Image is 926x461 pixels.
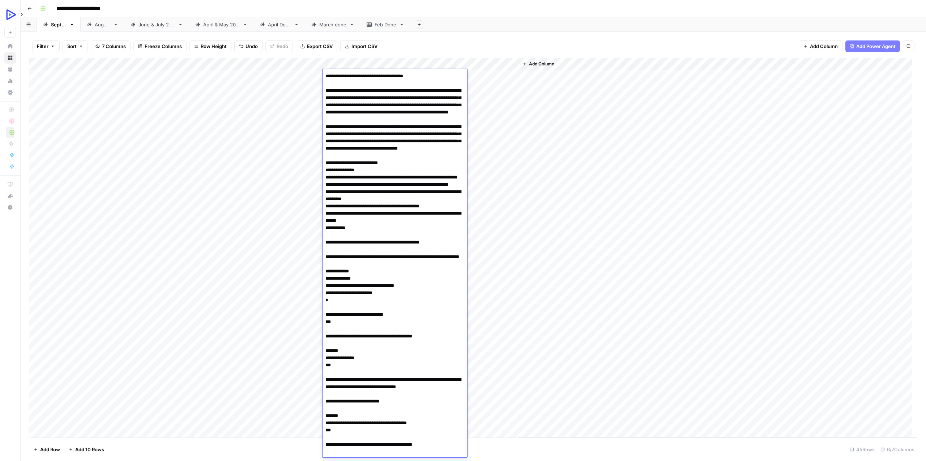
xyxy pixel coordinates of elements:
[4,202,16,213] button: Help + Support
[189,17,254,32] a: [DATE] & [DATE]
[145,43,182,50] span: Freeze Columns
[5,190,16,201] div: What's new?
[878,444,917,455] div: 6/7 Columns
[845,40,900,52] button: Add Power Agent
[319,21,346,28] div: March done
[124,17,189,32] a: [DATE] & [DATE]
[29,444,64,455] button: Add Row
[4,75,16,87] a: Usage
[81,17,124,32] a: [DATE]
[799,40,842,52] button: Add Column
[4,190,16,202] button: What's new?
[4,40,16,52] a: Home
[307,43,333,50] span: Export CSV
[856,43,896,50] span: Add Power Agent
[64,444,108,455] button: Add 10 Rows
[277,43,288,50] span: Redo
[37,43,48,50] span: Filter
[246,43,258,50] span: Undo
[268,21,291,28] div: April Done
[4,87,16,98] a: Settings
[91,40,131,52] button: 7 Columns
[51,21,67,28] div: [DATE]
[810,43,838,50] span: Add Column
[4,178,16,190] a: AirOps Academy
[305,17,360,32] a: March done
[189,40,231,52] button: Row Height
[360,17,410,32] a: Feb Done
[351,43,377,50] span: Import CSV
[37,17,81,32] a: [DATE]
[102,43,126,50] span: 7 Columns
[4,64,16,75] a: Your Data
[67,43,77,50] span: Sort
[340,40,382,52] button: Import CSV
[234,40,263,52] button: Undo
[63,40,88,52] button: Sort
[375,21,396,28] div: Feb Done
[847,444,878,455] div: 45 Rows
[4,6,16,24] button: Workspace: OpenReplay
[296,40,337,52] button: Export CSV
[201,43,227,50] span: Row Height
[203,21,240,28] div: [DATE] & [DATE]
[4,8,17,21] img: OpenReplay Logo
[75,446,104,453] span: Add 10 Rows
[4,52,16,64] a: Browse
[520,59,557,69] button: Add Column
[95,21,110,28] div: [DATE]
[529,61,554,67] span: Add Column
[265,40,293,52] button: Redo
[133,40,187,52] button: Freeze Columns
[254,17,305,32] a: April Done
[32,40,60,52] button: Filter
[40,446,60,453] span: Add Row
[138,21,175,28] div: [DATE] & [DATE]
